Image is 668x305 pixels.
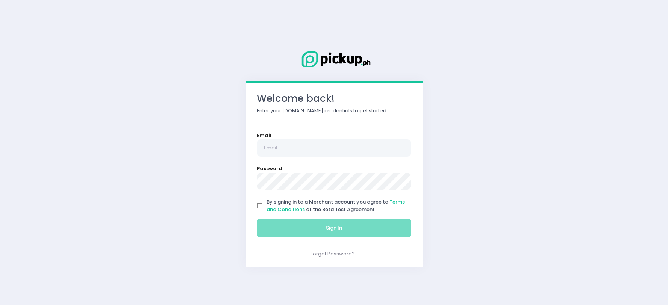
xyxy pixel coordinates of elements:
[326,224,342,231] span: Sign In
[267,198,405,213] span: By signing in to a Merchant account you agree to of the Beta Test Agreement
[257,219,412,237] button: Sign In
[257,132,271,139] label: Email
[311,250,355,257] a: Forgot Password?
[257,107,412,115] p: Enter your [DOMAIN_NAME] credentials to get started.
[267,198,405,213] a: Terms and Conditions
[297,50,372,69] img: Logo
[257,93,412,104] h3: Welcome back!
[257,165,282,172] label: Password
[257,139,412,157] input: Email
